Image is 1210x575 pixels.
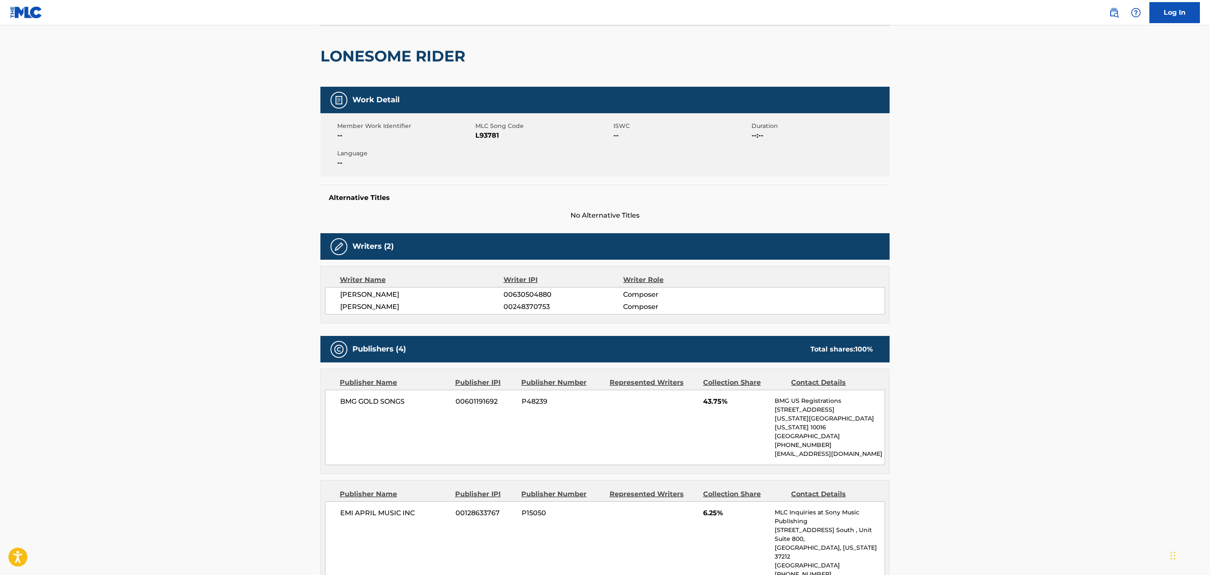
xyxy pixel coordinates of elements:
[10,6,43,19] img: MLC Logo
[1149,2,1200,23] a: Log In
[775,441,885,450] p: [PHONE_NUMBER]
[522,508,603,518] span: P15050
[775,543,885,561] p: [GEOGRAPHIC_DATA], [US_STATE] 37212
[610,378,697,388] div: Represented Writers
[329,194,881,202] h5: Alternative Titles
[775,508,885,526] p: MLC Inquiries at Sony Music Publishing
[340,275,504,285] div: Writer Name
[455,489,515,499] div: Publisher IPI
[791,489,873,499] div: Contact Details
[521,378,603,388] div: Publisher Number
[334,344,344,354] img: Publishers
[1127,4,1144,21] div: Help
[775,450,885,458] p: [EMAIL_ADDRESS][DOMAIN_NAME]
[775,397,885,405] p: BMG US Registrations
[1109,8,1119,18] img: search
[775,414,885,432] p: [US_STATE][GEOGRAPHIC_DATA][US_STATE] 10016
[610,489,697,499] div: Represented Writers
[340,508,449,518] span: EMI APRIL MUSIC INC
[522,397,603,407] span: P48239
[703,489,785,499] div: Collection Share
[613,122,749,130] span: ISWC
[334,95,344,105] img: Work Detail
[623,290,732,300] span: Composer
[337,158,473,168] span: --
[504,302,623,312] span: 00248370753
[1131,8,1141,18] img: help
[775,561,885,570] p: [GEOGRAPHIC_DATA]
[775,405,885,414] p: [STREET_ADDRESS]
[791,378,873,388] div: Contact Details
[456,508,515,518] span: 00128633767
[703,378,785,388] div: Collection Share
[340,489,449,499] div: Publisher Name
[337,149,473,158] span: Language
[775,432,885,441] p: [GEOGRAPHIC_DATA]
[352,95,400,105] h5: Work Detail
[703,397,768,407] span: 43.75%
[703,508,768,518] span: 6.25%
[337,130,473,141] span: --
[504,275,624,285] div: Writer IPI
[810,344,873,354] div: Total shares:
[334,242,344,252] img: Writers
[613,130,749,141] span: --
[340,397,449,407] span: BMG GOLD SONGS
[352,344,406,354] h5: Publishers (4)
[352,242,394,251] h5: Writers (2)
[623,302,732,312] span: Composer
[455,378,515,388] div: Publisher IPI
[775,526,885,543] p: [STREET_ADDRESS] South , Unit Suite 800,
[752,130,888,141] span: --:--
[1170,543,1175,568] div: Drag
[475,122,611,130] span: MLC Song Code
[337,122,473,130] span: Member Work Identifier
[1106,4,1122,21] a: Public Search
[1168,535,1210,575] iframe: Chat Widget
[340,378,449,388] div: Publisher Name
[623,275,732,285] div: Writer Role
[855,345,873,353] span: 100 %
[752,122,888,130] span: Duration
[521,489,603,499] div: Publisher Number
[475,130,611,141] span: L93781
[320,47,469,66] h2: LONESOME RIDER
[456,397,515,407] span: 00601191692
[504,290,623,300] span: 00630504880
[320,210,890,221] span: No Alternative Titles
[340,290,504,300] span: [PERSON_NAME]
[340,302,504,312] span: [PERSON_NAME]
